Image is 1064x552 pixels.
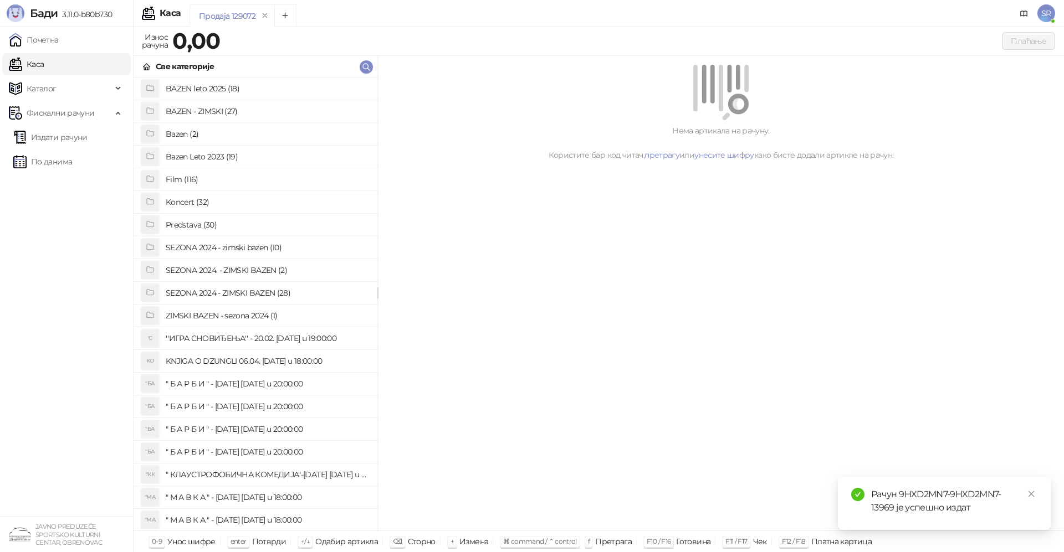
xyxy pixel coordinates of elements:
div: Нема артикала на рачуну. Користите бар код читач, или како бисте додали артикле на рачун. [391,125,1051,161]
h4: Predstava (30) [166,216,369,234]
div: Измена [459,534,488,549]
button: remove [258,11,272,20]
h4: Koncert (32) [166,193,369,211]
div: Унос шифре [167,534,216,549]
div: Износ рачуна [140,30,170,52]
span: ⌫ [393,537,402,545]
a: Документација [1015,4,1033,22]
a: Close [1025,488,1037,500]
span: close [1027,490,1035,498]
h4: " Б А Р Б И " - [DATE] [DATE] u 20:00:00 [166,375,369,393]
div: grid [134,78,377,530]
a: Почетна [9,29,59,51]
img: Logo [7,4,24,22]
div: Одабир артикла [315,534,378,549]
div: "МА [141,511,159,529]
span: SR [1037,4,1055,22]
h4: " М А В К А " - [DATE] [DATE] u 18:00:00 [166,511,369,529]
div: Рачун 9HXD2MN7-9HXD2MN7-13969 је успешно издат [871,488,1037,514]
h4: " Б А Р Б И " - [DATE] [DATE] u 20:00:00 [166,398,369,415]
span: 3.11.0-b80b730 [58,9,112,19]
h4: ''ИГРА СНОВИЂЕЊА'' - 20.02. [DATE] u 19:00:00 [166,329,369,347]
div: 'С [141,329,159,347]
h4: Bazen (2) [166,125,369,143]
h4: SEZONA 2024. - ZIMSKI BAZEN (2) [166,261,369,279]
div: Каса [160,9,181,18]
h4: " Б А Р Б И " - [DATE] [DATE] u 20:00:00 [166,420,369,438]
a: Каса [9,53,44,75]
span: Фискални рачуни [27,102,94,124]
div: "БА [141,420,159,438]
span: 0-9 [152,537,162,545]
h4: BAZEN - ZIMSKI (27) [166,102,369,120]
h4: ZIMSKI BAZEN - sezona 2024 (1) [166,307,369,324]
button: Add tab [274,4,296,27]
div: "КК [141,466,159,483]
span: enter [231,537,247,545]
div: "БА [141,443,159,461]
span: Каталог [27,78,57,100]
a: По данима [13,151,72,173]
h4: SEZONA 2024 - zimski bazen (10) [166,239,369,256]
div: Готовина [676,534,710,549]
h4: SEZONA 2024 - ZIMSKI BAZEN (28) [166,284,369,302]
h4: Film (116) [166,171,369,188]
h4: " КЛАУСТРОФОБИЧНА КОМЕДИЈА"-[DATE] [DATE] u 20:00:00 [166,466,369,483]
div: Сторно [408,534,436,549]
a: претрагу [644,150,679,160]
div: Платна картица [811,534,872,549]
span: check-circle [851,488,864,501]
div: Чек [753,534,767,549]
div: "МА [141,488,159,506]
h4: " М А В К А " - [DATE] [DATE] u 18:00:00 [166,488,369,506]
small: JAVNO PREDUZEĆE SPORTSKO KULTURNI CENTAR, OBRENOVAC [35,523,102,546]
span: f [588,537,590,545]
a: Издати рачуни [13,126,88,148]
div: "БА [141,375,159,393]
div: Потврди [252,534,287,549]
span: ⌘ command / ⌃ control [503,537,577,545]
div: Све категорије [156,60,214,73]
span: F12 / F18 [782,537,806,545]
span: F11 / F17 [725,537,747,545]
span: ↑/↓ [301,537,310,545]
strong: 0,00 [172,27,220,54]
div: "БА [141,398,159,415]
h4: KNJIGA O DZUNGLI 06.04. [DATE] u 18:00:00 [166,352,369,370]
h4: " Б А Р Б И " - [DATE] [DATE] u 20:00:00 [166,443,369,461]
div: KO [141,352,159,370]
div: Продаја 129072 [199,10,255,22]
h4: Bazen Leto 2023 (19) [166,148,369,166]
button: Плаћање [1002,32,1055,50]
span: + [451,537,454,545]
div: Претрага [595,534,632,549]
h4: BAZEN leto 2025 (18) [166,80,369,97]
a: унесите шифру [694,150,754,160]
span: F10 / F16 [647,537,671,545]
img: 64x64-companyLogo-4a28e1f8-f217-46d7-badd-69a834a81aaf.png [9,523,31,545]
span: Бади [30,7,58,20]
